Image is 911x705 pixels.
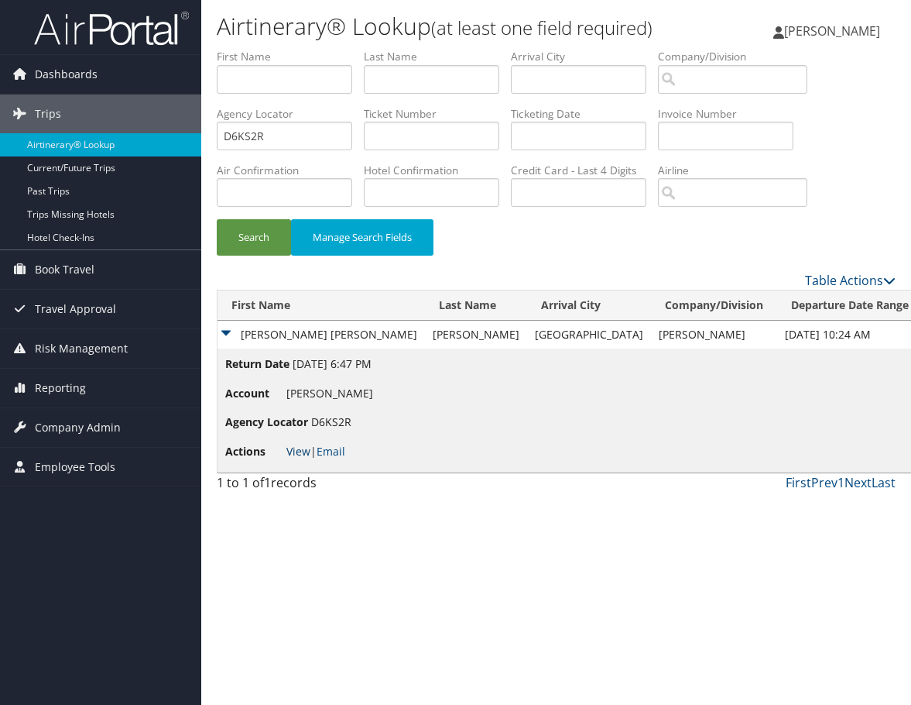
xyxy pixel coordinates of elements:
img: airportal-logo.png [34,10,189,46]
a: Email [317,444,345,459]
span: [PERSON_NAME] [286,386,373,401]
label: Company/Division [658,49,819,64]
label: First Name [217,49,364,64]
th: First Name: activate to sort column ascending [217,291,425,321]
span: Trips [35,95,61,133]
a: First [786,474,811,491]
span: Agency Locator [225,414,308,431]
span: Book Travel [35,250,94,289]
label: Airline [658,163,819,178]
a: [PERSON_NAME] [773,8,896,54]
a: Last [872,474,896,491]
a: Prev [811,474,837,491]
span: | [286,444,345,459]
label: Last Name [364,49,511,64]
label: Ticket Number [364,106,511,122]
span: Actions [225,443,283,460]
td: [PERSON_NAME] [425,321,527,349]
span: Dashboards [35,55,98,94]
span: [DATE] 6:47 PM [293,356,372,371]
label: Hotel Confirmation [364,163,511,178]
span: Return Date [225,356,289,373]
span: D6KS2R [311,414,351,429]
h1: Airtinerary® Lookup [217,10,670,43]
a: 1 [837,474,844,491]
th: Arrival City: activate to sort column ascending [527,291,651,321]
span: Risk Management [35,329,128,368]
label: Arrival City [511,49,658,64]
label: Agency Locator [217,106,364,122]
label: Air Confirmation [217,163,364,178]
button: Manage Search Fields [291,219,433,256]
th: Company/Division [651,291,777,321]
label: Ticketing Date [511,106,658,122]
span: Employee Tools [35,448,115,487]
span: Account [225,385,283,402]
th: Last Name: activate to sort column ascending [425,291,527,321]
button: Search [217,219,291,256]
a: Next [844,474,872,491]
span: Reporting [35,369,86,408]
a: Table Actions [805,272,896,289]
span: Travel Approval [35,290,116,328]
td: [GEOGRAPHIC_DATA] [527,321,651,349]
a: View [286,444,310,459]
label: Credit Card - Last 4 Digits [511,163,658,178]
div: 1 to 1 of records [217,473,369,500]
span: 1 [264,474,271,491]
span: [PERSON_NAME] [784,22,880,40]
small: (at least one field required) [431,15,652,40]
span: Company Admin [35,408,121,447]
td: [PERSON_NAME] [651,321,777,349]
label: Invoice Number [658,106,805,122]
td: [PERSON_NAME] [PERSON_NAME] [217,321,425,349]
